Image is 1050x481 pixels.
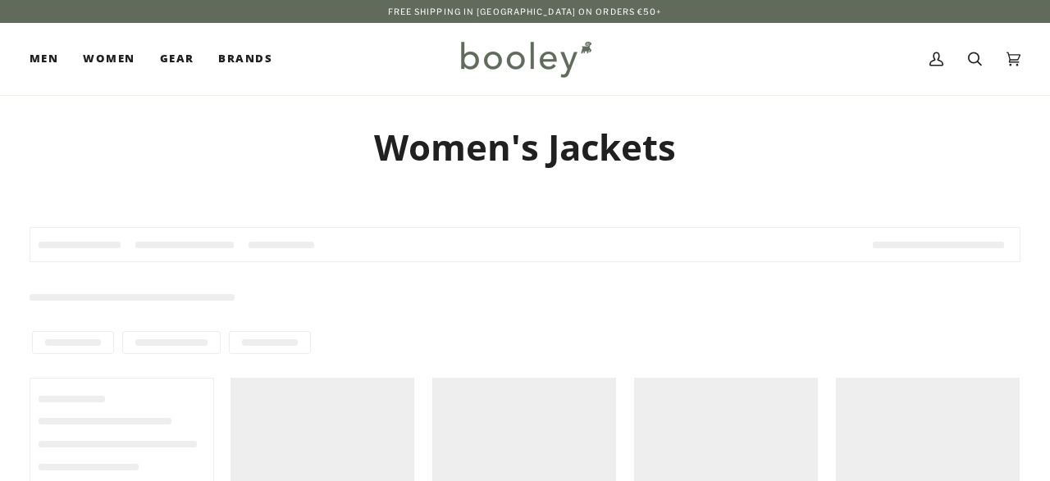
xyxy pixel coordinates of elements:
[148,23,207,95] a: Gear
[30,23,71,95] a: Men
[454,35,597,83] img: Booley
[160,51,194,67] span: Gear
[71,23,147,95] a: Women
[388,5,663,18] p: Free Shipping in [GEOGRAPHIC_DATA] on Orders €50+
[206,23,285,95] a: Brands
[30,51,58,67] span: Men
[218,51,272,67] span: Brands
[83,51,135,67] span: Women
[30,125,1020,170] h1: Women's Jackets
